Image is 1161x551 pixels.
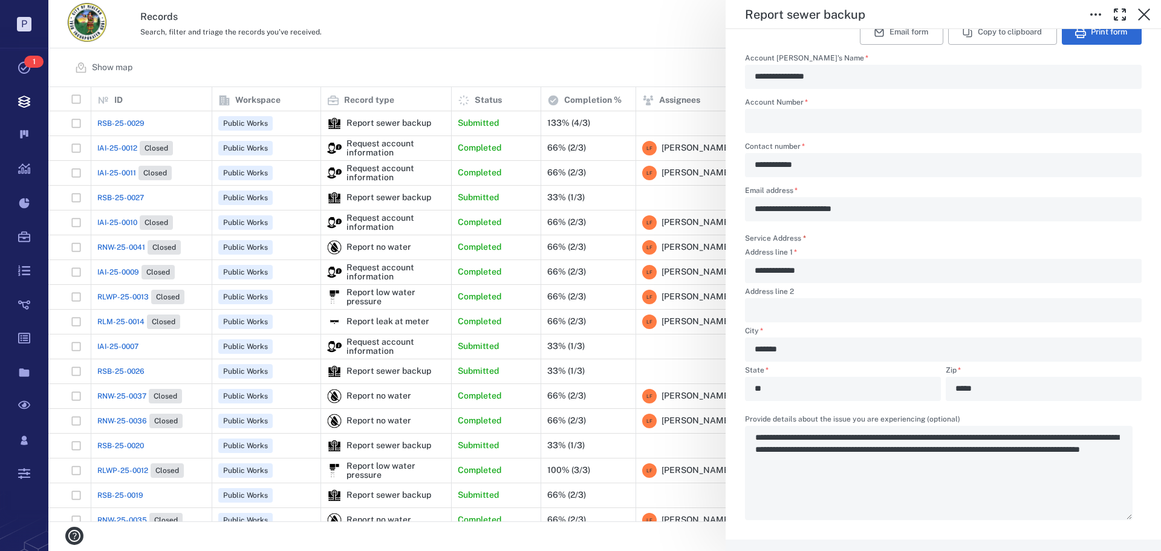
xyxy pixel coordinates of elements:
label: Zip [946,367,1142,377]
div: Account Holder's Name [745,65,1142,89]
button: Email form [860,21,943,45]
label: Email address [745,187,1142,197]
label: Service Address [745,233,806,244]
button: Toggle to Edit Boxes [1084,2,1108,27]
button: Toggle Fullscreen [1108,2,1132,27]
label: Account [PERSON_NAME]'s Name [745,54,1142,65]
span: Help [27,8,52,19]
span: 1 [24,56,44,68]
label: Address line 2 [745,288,1142,298]
button: Close [1132,2,1156,27]
label: Provide details about the issue you are experiencing (optional) [745,416,1142,426]
label: City [745,327,1142,337]
body: Rich Text Area. Press ALT-0 for help. [10,10,386,21]
label: State [745,367,941,377]
p: P [17,17,31,31]
label: Account Number [745,99,1142,109]
div: Email address [745,197,1142,221]
button: Print form [1062,21,1142,45]
div: Contact number [745,153,1142,177]
label: Contact number [745,143,1142,153]
span: required [803,234,806,243]
button: Copy to clipboard [948,21,1057,45]
div: Account Number [745,109,1142,133]
label: Address line 1 [745,249,1142,259]
h5: Report sewer backup [745,7,865,22]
